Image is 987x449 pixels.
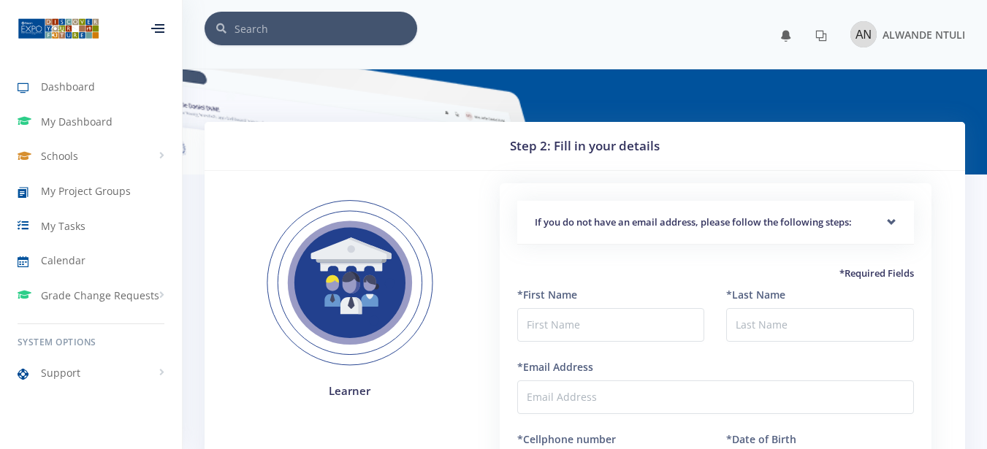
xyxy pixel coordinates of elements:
[535,215,896,230] h5: If you do not have an email address, please follow the following steps:
[41,183,131,199] span: My Project Groups
[250,183,450,383] img: Learner
[235,12,417,45] input: Search
[250,383,450,399] h4: Learner
[726,287,785,302] label: *Last Name
[41,114,113,129] span: My Dashboard
[517,359,593,375] label: *Email Address
[726,431,796,447] label: *Date of Birth
[850,21,877,47] img: Image placeholder
[41,218,85,234] span: My Tasks
[517,431,616,447] label: *Cellphone number
[41,148,78,164] span: Schools
[41,253,85,268] span: Calendar
[41,365,80,380] span: Support
[41,79,95,94] span: Dashboard
[726,308,914,342] input: Last Name
[517,308,705,342] input: First Name
[18,336,164,349] h6: System Options
[41,288,159,303] span: Grade Change Requests
[839,18,965,50] a: Image placeholder ALWANDE NTULI
[517,287,577,302] label: *First Name
[517,266,914,281] h5: *Required Fields
[222,137,948,156] h3: Step 2: Fill in your details
[517,380,914,414] input: Email Address
[225,88,237,104] nav: breadcrumb
[18,17,99,40] img: ...
[883,28,965,42] span: ALWANDE NTULI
